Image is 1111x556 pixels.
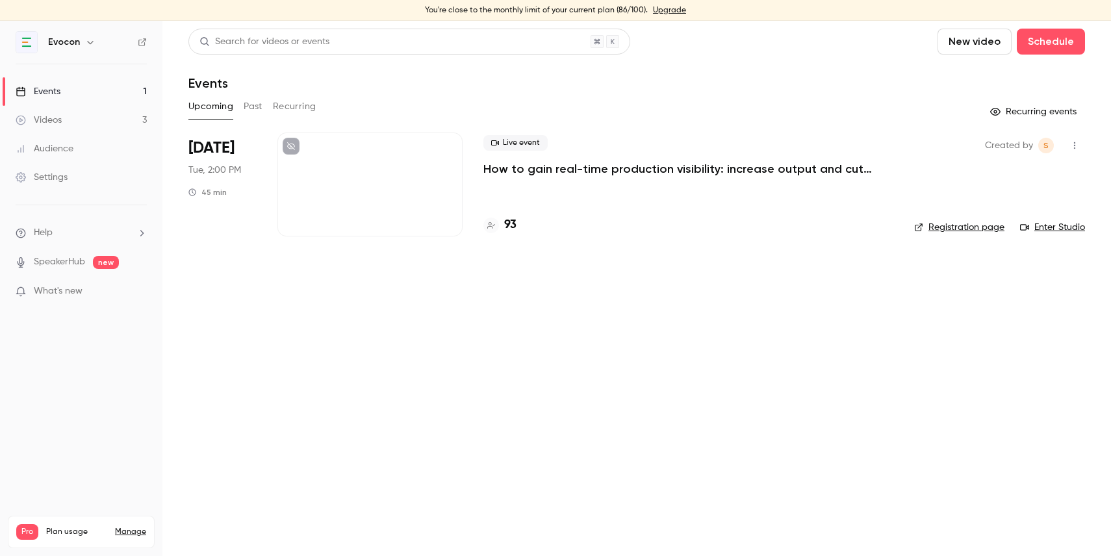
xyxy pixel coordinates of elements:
[188,75,228,91] h1: Events
[46,527,107,537] span: Plan usage
[1043,138,1049,153] span: S
[504,216,517,234] h4: 93
[938,29,1012,55] button: New video
[273,96,316,117] button: Recurring
[16,524,38,540] span: Pro
[188,187,227,197] div: 45 min
[16,32,37,53] img: Evocon
[16,171,68,184] div: Settings
[93,256,119,269] span: new
[34,255,85,269] a: SpeakerHub
[131,286,147,297] iframe: Noticeable Trigger
[653,5,686,16] a: Upgrade
[16,142,73,155] div: Audience
[483,216,517,234] a: 93
[199,35,329,49] div: Search for videos or events
[244,96,262,117] button: Past
[188,164,241,177] span: Tue, 2:00 PM
[984,101,1085,122] button: Recurring events
[985,138,1033,153] span: Created by
[1020,221,1085,234] a: Enter Studio
[34,284,83,298] span: What's new
[16,114,62,127] div: Videos
[34,226,53,240] span: Help
[188,96,233,117] button: Upcoming
[483,161,873,177] a: How to gain real-time production visibility: increase output and cut waste with accurate OEE trac...
[115,527,146,537] a: Manage
[914,221,1004,234] a: Registration page
[188,133,257,236] div: Sep 23 Tue, 2:00 PM (Europe/Tallinn)
[48,36,80,49] h6: Evocon
[16,226,147,240] li: help-dropdown-opener
[16,85,60,98] div: Events
[483,135,548,151] span: Live event
[1017,29,1085,55] button: Schedule
[1038,138,1054,153] span: Anna-Liisa Staskevits
[188,138,235,158] span: [DATE]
